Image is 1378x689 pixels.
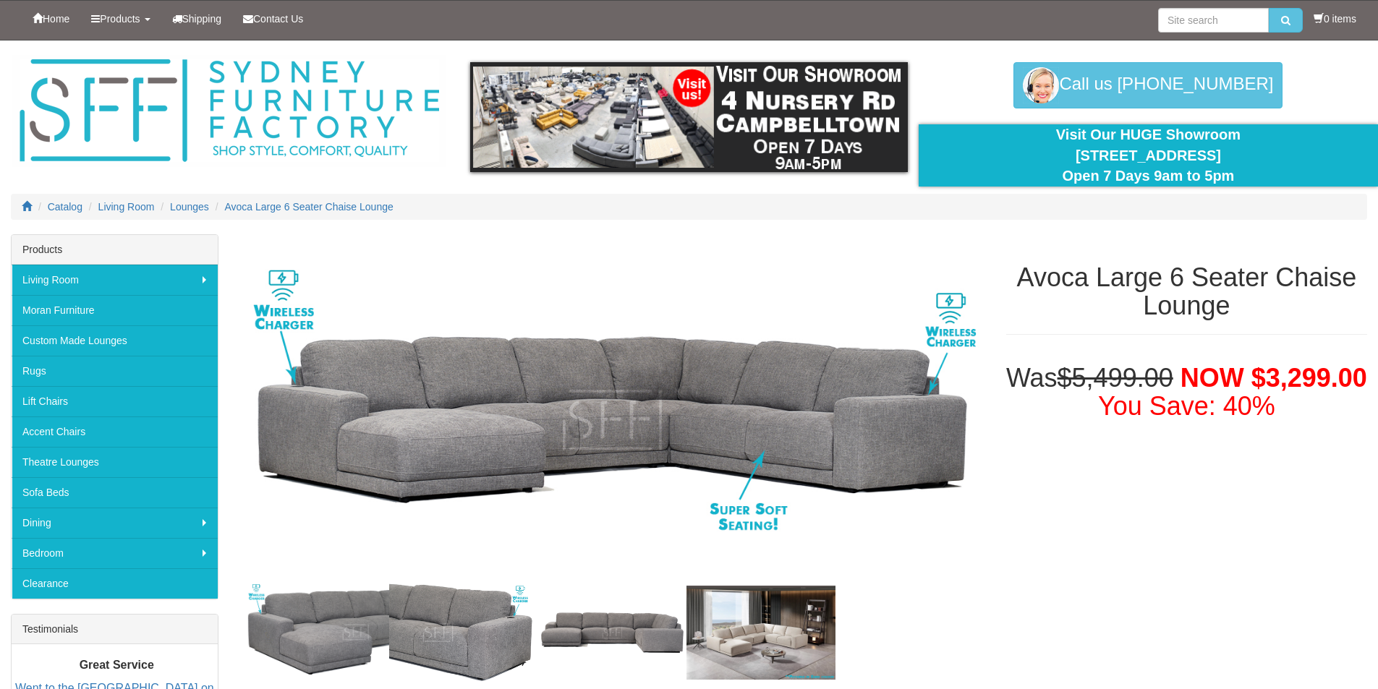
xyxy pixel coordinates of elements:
[12,386,218,416] a: Lift Chairs
[12,295,218,325] a: Moran Furniture
[22,1,80,37] a: Home
[12,265,218,295] a: Living Room
[182,13,222,25] span: Shipping
[12,356,218,386] a: Rugs
[12,55,446,167] img: Sydney Furniture Factory
[161,1,233,37] a: Shipping
[12,477,218,508] a: Sofa Beds
[1181,363,1367,393] span: NOW $3,299.00
[48,201,82,213] a: Catalog
[170,201,209,213] a: Lounges
[1098,391,1275,421] font: You Save: 40%
[1158,8,1269,33] input: Site search
[12,416,218,447] a: Accent Chairs
[12,538,218,568] a: Bedroom
[100,13,140,25] span: Products
[12,447,218,477] a: Theatre Lounges
[1058,363,1173,393] del: $5,499.00
[98,201,155,213] a: Living Room
[253,13,303,25] span: Contact Us
[1006,263,1367,320] h1: Avoca Large 6 Seater Chaise Lounge
[1006,364,1367,421] h1: Was
[1314,12,1356,26] li: 0 items
[12,568,218,599] a: Clearance
[43,13,69,25] span: Home
[225,201,394,213] a: Avoca Large 6 Seater Chaise Lounge
[12,235,218,265] div: Products
[232,1,314,37] a: Contact Us
[80,659,154,671] b: Great Service
[12,325,218,356] a: Custom Made Lounges
[930,124,1367,187] div: Visit Our HUGE Showroom [STREET_ADDRESS] Open 7 Days 9am to 5pm
[12,615,218,644] div: Testimonials
[12,508,218,538] a: Dining
[80,1,161,37] a: Products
